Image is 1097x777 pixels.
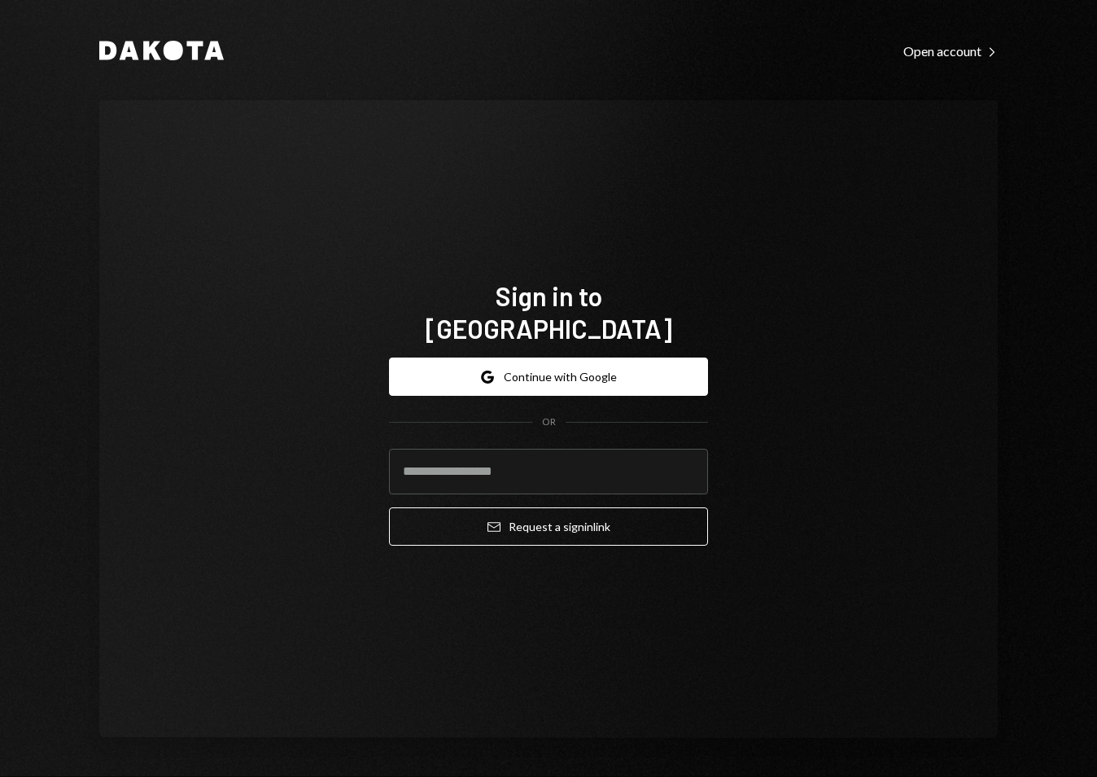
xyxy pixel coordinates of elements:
[542,415,556,429] div: OR
[903,43,998,59] div: Open account
[389,358,708,396] button: Continue with Google
[389,279,708,345] h1: Sign in to [GEOGRAPHIC_DATA]
[903,42,998,59] a: Open account
[389,507,708,546] button: Request a signinlink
